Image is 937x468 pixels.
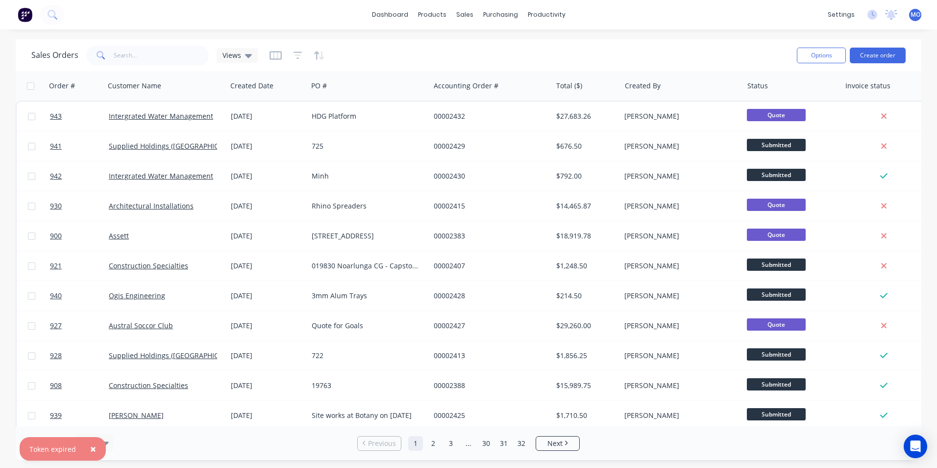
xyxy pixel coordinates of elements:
div: 00002415 [434,201,542,211]
span: Submitted [747,408,806,420]
a: 943 [50,102,109,131]
button: Options [797,48,846,63]
div: [DATE] [231,141,304,151]
div: [DATE] [231,231,304,241]
div: Token expired [29,444,76,454]
a: 939 [50,401,109,430]
div: Quote for Goals [312,321,420,331]
div: Minh [312,171,420,181]
span: 941 [50,141,62,151]
span: Quote [747,109,806,121]
span: Quote [747,199,806,211]
span: Previous [368,439,396,448]
button: Create order [850,48,906,63]
div: [PERSON_NAME] [624,261,733,271]
ul: Pagination [353,436,584,451]
div: [DATE] [231,381,304,390]
span: Submitted [747,139,806,151]
div: [PERSON_NAME] [624,231,733,241]
span: Submitted [747,259,806,271]
a: Next page [536,439,579,448]
div: Accounting Order # [434,81,498,91]
span: 930 [50,201,62,211]
span: 942 [50,171,62,181]
div: 3mm Alum Trays [312,291,420,301]
a: 930 [50,191,109,221]
a: [PERSON_NAME] [109,411,164,420]
img: Factory [18,7,32,22]
div: 00002432 [434,111,542,121]
a: Supplied Holdings ([GEOGRAPHIC_DATA]) Pty Ltd [109,351,267,360]
div: [DATE] [231,261,304,271]
span: 943 [50,111,62,121]
span: Submitted [747,348,806,361]
div: [PERSON_NAME] [624,351,733,361]
div: [DATE] [231,351,304,361]
div: [STREET_ADDRESS] [312,231,420,241]
div: $792.00 [556,171,614,181]
div: $14,465.87 [556,201,614,211]
span: 939 [50,411,62,420]
div: Status [747,81,768,91]
div: 00002430 [434,171,542,181]
a: 941 [50,131,109,161]
div: [PERSON_NAME] [624,291,733,301]
span: × [90,442,96,456]
div: sales [451,7,478,22]
div: Site works at Botany on [DATE] [312,411,420,420]
a: dashboard [367,7,413,22]
div: [PERSON_NAME] [624,381,733,390]
div: [PERSON_NAME] [624,111,733,121]
div: 19763 [312,381,420,390]
span: Views [222,50,241,60]
div: Rhino Spreaders [312,201,420,211]
a: Ogis Engineering [109,291,165,300]
span: 928 [50,351,62,361]
div: [PERSON_NAME] [624,171,733,181]
a: Page 3 [444,436,458,451]
h1: Sales Orders [31,51,78,60]
div: Invoice status [845,81,890,91]
a: 927 [50,311,109,340]
div: 00002428 [434,291,542,301]
div: $214.50 [556,291,614,301]
span: Quote [747,318,806,331]
a: Supplied Holdings ([GEOGRAPHIC_DATA]) Pty Ltd [109,141,267,151]
span: 940 [50,291,62,301]
a: Page 2 [426,436,441,451]
div: Order # [49,81,75,91]
span: 908 [50,381,62,390]
div: 00002407 [434,261,542,271]
div: [DATE] [231,201,304,211]
span: MO [911,10,920,19]
a: Austral Soccor Club [109,321,173,330]
span: 921 [50,261,62,271]
div: [PERSON_NAME] [624,321,733,331]
a: 908 [50,371,109,400]
div: $676.50 [556,141,614,151]
a: Previous page [358,439,401,448]
div: settings [823,7,860,22]
a: Jump forward [461,436,476,451]
a: Architectural Installations [109,201,194,210]
a: Assett [109,231,129,240]
div: HDG Platform [312,111,420,121]
div: 722 [312,351,420,361]
a: Intergrated Water Management [109,171,213,181]
div: 00002427 [434,321,542,331]
div: 00002425 [434,411,542,420]
a: 928 [50,341,109,370]
div: Created Date [230,81,273,91]
a: Construction Specialties [109,381,188,390]
div: products [413,7,451,22]
div: [DATE] [231,411,304,420]
div: $15,989.75 [556,381,614,390]
div: [DATE] [231,321,304,331]
div: [PERSON_NAME] [624,201,733,211]
div: 00002413 [434,351,542,361]
div: [DATE] [231,291,304,301]
a: 921 [50,251,109,281]
div: $1,856.25 [556,351,614,361]
a: Page 31 [496,436,511,451]
div: [DATE] [231,111,304,121]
